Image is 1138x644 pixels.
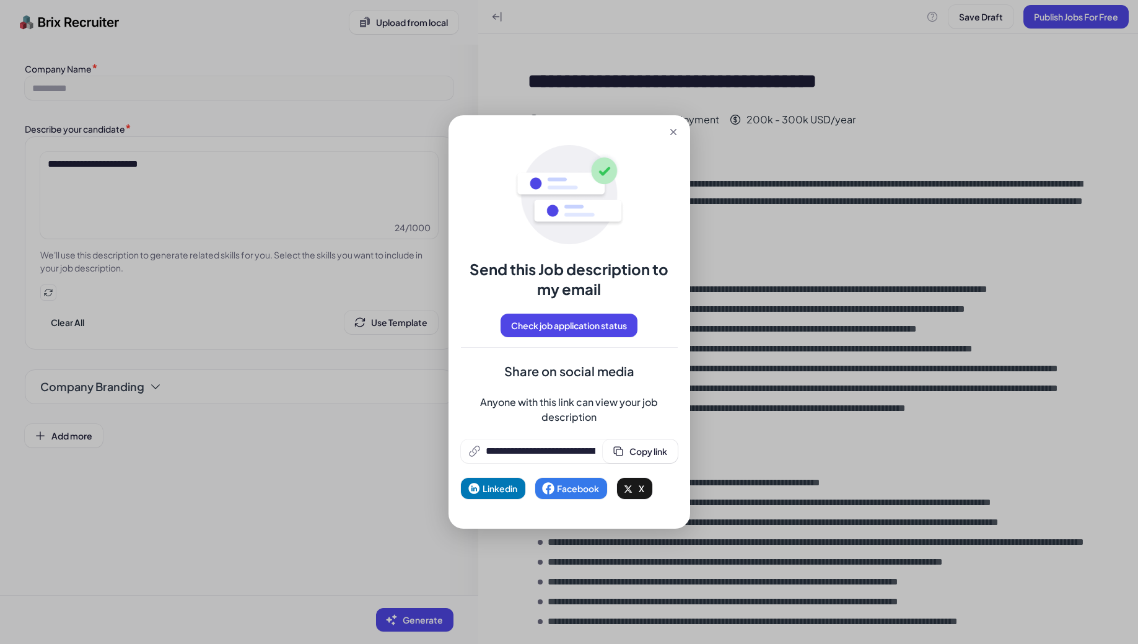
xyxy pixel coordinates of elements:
[461,395,678,425] span: Anyone with this link can view your job description
[511,320,627,331] span: Check job application status
[535,478,607,499] button: Facebook
[617,478,652,499] button: X
[501,314,637,337] button: Check job application status
[629,446,667,457] span: Copy link
[461,363,678,380] span: Share on social media
[483,483,517,494] span: Linkedin
[461,259,678,299] div: Send this Job description to my email
[603,439,678,463] button: Copy link
[557,483,599,494] span: Facebook
[461,478,525,499] button: Linkedin
[639,483,644,494] span: X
